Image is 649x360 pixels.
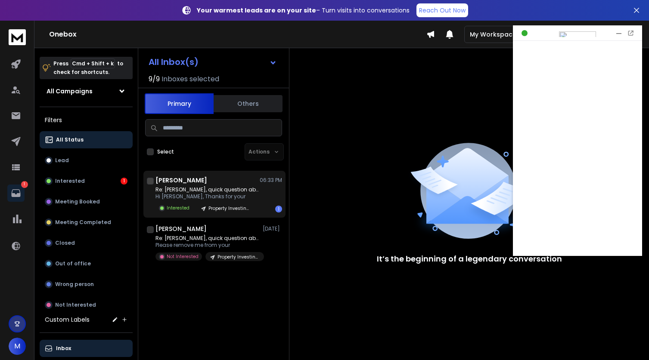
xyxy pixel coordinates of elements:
[208,205,250,212] p: Property Investing - Global
[161,74,219,84] h3: Inboxes selected
[40,296,133,314] button: Not Interested
[419,6,466,15] p: Reach Out Now
[149,58,199,66] h1: All Inbox(s)
[45,315,90,324] h3: Custom Labels
[197,6,316,15] strong: Your warmest leads are on your site
[7,185,25,202] a: 1
[155,193,259,200] p: Hi [PERSON_NAME], Thanks for your
[55,178,85,185] p: Interested
[40,172,133,190] button: Interested1
[155,225,207,233] h1: [PERSON_NAME]
[149,74,160,84] span: 9 / 9
[40,114,133,126] h3: Filters
[40,152,133,169] button: Lead
[155,235,259,242] p: Re: [PERSON_NAME], quick question about
[55,157,69,164] p: Lead
[55,219,111,226] p: Meeting Completed
[56,136,84,143] p: All Status
[21,181,28,188] p: 1
[260,177,282,184] p: 06:33 PM
[470,30,520,39] p: My Workspace
[9,29,26,45] img: logo
[56,345,71,352] p: Inbox
[167,253,199,260] p: Not Interested
[55,281,94,288] p: Wrong person
[416,3,468,17] a: Reach Out Now
[53,59,123,77] p: Press to check for shortcuts.
[197,6,410,15] p: – Turn visits into conversations
[155,176,207,185] h1: [PERSON_NAME]
[157,148,174,155] label: Select
[40,234,133,252] button: Closed
[9,338,26,355] button: M
[40,193,133,210] button: Meeting Booked
[40,255,133,272] button: Out of office
[155,242,259,249] p: Please remove me from your
[377,253,562,265] p: It’s the beginning of a legendary conversation
[214,94,283,113] button: Others
[275,206,282,212] div: 1
[145,93,214,114] button: Primary
[40,83,133,100] button: All Campaigns
[40,214,133,231] button: Meeting Completed
[167,205,189,211] p: Interested
[121,178,127,185] div: 1
[263,225,282,232] p: [DATE]
[55,240,75,246] p: Closed
[71,58,115,68] span: Cmd + Shift + k
[55,302,96,308] p: Not Interested
[55,198,100,205] p: Meeting Booked
[40,276,133,293] button: Wrong person
[55,260,91,267] p: Out of office
[217,254,259,260] p: Property Investing - Global
[49,29,426,40] h1: Onebox
[40,131,133,148] button: All Status
[40,340,133,357] button: Inbox
[155,186,259,193] p: Re: [PERSON_NAME], quick question about
[142,53,284,71] button: All Inbox(s)
[47,87,93,95] h1: All Campaigns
